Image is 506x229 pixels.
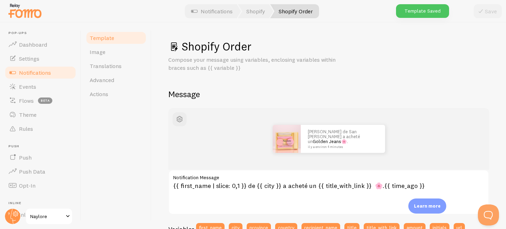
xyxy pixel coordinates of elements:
span: Settings [19,55,39,62]
a: Settings [4,52,77,66]
a: Push [4,150,77,164]
span: Rules [19,125,33,132]
span: beta [38,97,52,104]
a: Translations [85,59,147,73]
a: Actions [85,87,147,101]
img: fomo-relay-logo-orange.svg [7,2,43,20]
span: Push Data [19,168,45,175]
p: [PERSON_NAME] de San [PERSON_NAME] a acheté un 🌸. [308,129,378,149]
span: Naylore [30,212,64,221]
span: Actions [90,90,108,97]
div: Learn more [408,198,446,214]
div: Template Saved [396,4,449,18]
span: Dashboard [19,41,47,48]
a: Golden Jeans [313,139,341,144]
span: Flows [19,97,34,104]
a: Events [4,80,77,94]
span: Push [8,144,77,149]
span: Events [19,83,36,90]
label: Notification Message [168,170,489,182]
span: Opt-In [19,182,35,189]
img: Fomo [273,125,301,153]
span: Advanced [90,76,114,83]
small: il y a environ 4 minutes [308,145,376,149]
a: Notifications [4,66,77,80]
h1: Shopify Order [168,39,489,54]
h2: Message [168,89,489,100]
iframe: Help Scout Beacon - Open [478,204,499,225]
a: Flows beta [4,94,77,108]
a: Image [85,45,147,59]
span: Image [90,48,105,55]
span: Translations [90,62,122,69]
p: Learn more [414,203,441,209]
a: Push Data [4,164,77,179]
span: Push [19,154,32,161]
span: Pop-ups [8,31,77,35]
span: Template [90,34,114,41]
a: Opt-In [4,179,77,193]
p: Compose your message using variables, enclosing variables within braces such as {{ variable }} [168,56,337,72]
span: Theme [19,111,37,118]
span: Notifications [19,69,51,76]
a: Template [85,31,147,45]
a: Rules [4,122,77,136]
a: Theme [4,108,77,122]
a: Inline [4,208,77,222]
a: Dashboard [4,38,77,52]
a: Naylore [25,208,73,225]
a: Advanced [85,73,147,87]
span: Inline [8,201,77,206]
